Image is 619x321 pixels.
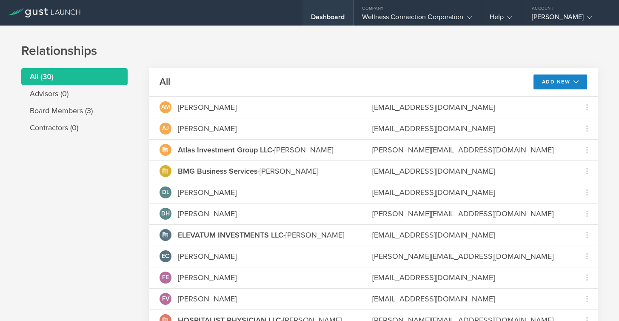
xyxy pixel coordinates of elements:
div: [PERSON_NAME][EMAIL_ADDRESS][DOMAIN_NAME] [372,144,566,155]
div: [PERSON_NAME] [178,251,237,262]
div: [PERSON_NAME] [178,123,237,134]
div: [EMAIL_ADDRESS][DOMAIN_NAME] [372,272,566,283]
span: - [178,145,274,155]
div: [PERSON_NAME] [178,272,237,283]
li: All (30) [21,68,128,85]
li: Advisors (0) [21,85,128,102]
div: [PERSON_NAME] [532,13,604,26]
strong: BMG Business Services [178,166,257,176]
span: - [178,166,260,176]
li: Board Members (3) [21,102,128,119]
li: Contractors (0) [21,119,128,136]
div: [PERSON_NAME][EMAIL_ADDRESS][DOMAIN_NAME] [372,208,566,219]
strong: ELEVATUM INVESTMENTS LLC [178,230,283,240]
div: [EMAIL_ADDRESS][DOMAIN_NAME] [372,166,566,177]
strong: Atlas Investment Group LLC [178,145,272,155]
div: [PERSON_NAME] [178,166,318,177]
div: [PERSON_NAME] [178,144,333,155]
span: DL [162,189,169,195]
div: [PERSON_NAME] [178,229,344,241]
span: - [178,230,285,240]
div: [PERSON_NAME] [178,208,237,219]
div: [EMAIL_ADDRESS][DOMAIN_NAME] [372,123,566,134]
h1: Relationships [21,43,598,60]
div: [PERSON_NAME] [178,102,237,113]
div: Dashboard [311,13,345,26]
div: Wellness Connection Corporation [362,13,472,26]
span: DH [161,211,170,217]
span: AM [161,104,170,110]
button: Add New [533,75,588,89]
span: AJ [162,126,169,132]
div: [EMAIL_ADDRESS][DOMAIN_NAME] [372,102,566,113]
div: [EMAIL_ADDRESS][DOMAIN_NAME] [372,293,566,304]
div: [PERSON_NAME][EMAIL_ADDRESS][DOMAIN_NAME] [372,251,566,262]
span: FV [162,296,169,302]
div: [EMAIL_ADDRESS][DOMAIN_NAME] [372,187,566,198]
span: EC [162,253,169,259]
h2: All [160,76,170,88]
div: Help [490,13,512,26]
div: [PERSON_NAME] [178,187,237,198]
div: [EMAIL_ADDRESS][DOMAIN_NAME] [372,229,566,241]
div: [PERSON_NAME] [178,293,237,304]
span: FE [162,275,169,281]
